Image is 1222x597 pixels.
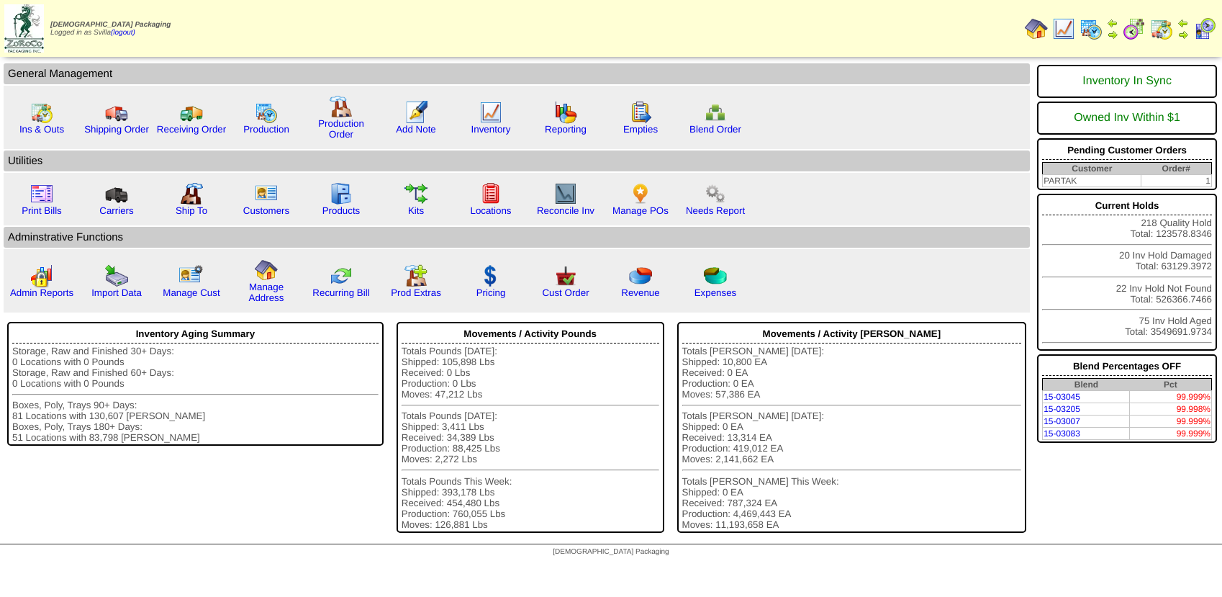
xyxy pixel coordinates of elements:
[554,264,577,287] img: cust_order.png
[322,205,361,216] a: Products
[50,21,171,29] span: [DEMOGRAPHIC_DATA] Packaging
[1130,416,1212,428] td: 99.999%
[4,4,44,53] img: zoroco-logo-small.webp
[163,287,219,298] a: Manage Cust
[704,182,727,205] img: workflow.png
[1042,104,1212,132] div: Owned Inv Within $1
[157,124,226,135] a: Receiving Order
[629,101,652,124] img: workorder.gif
[476,287,506,298] a: Pricing
[91,287,142,298] a: Import Data
[180,101,203,124] img: truck2.gif
[402,325,659,344] div: Movements / Activity Pounds
[689,124,741,135] a: Blend Order
[178,264,205,287] img: managecust.png
[554,101,577,124] img: graph.gif
[682,325,1022,344] div: Movements / Activity [PERSON_NAME]
[312,287,369,298] a: Recurring Bill
[30,264,53,287] img: graph2.png
[1130,428,1212,440] td: 99.999%
[404,264,427,287] img: prodextras.gif
[470,205,511,216] a: Locations
[30,101,53,124] img: calendarinout.gif
[1177,29,1189,40] img: arrowright.gif
[404,182,427,205] img: workflow.gif
[1025,17,1048,40] img: home.gif
[391,287,441,298] a: Prod Extras
[4,227,1030,248] td: Adminstrative Functions
[1130,403,1212,416] td: 99.998%
[1042,357,1212,376] div: Blend Percentages OFF
[1052,17,1075,40] img: line_graph.gif
[621,287,659,298] a: Revenue
[330,182,353,205] img: cabinet.gif
[471,124,511,135] a: Inventory
[12,346,379,443] div: Storage, Raw and Finished 30+ Days: 0 Locations with 0 Pounds Storage, Raw and Finished 60+ Days:...
[694,287,737,298] a: Expenses
[682,346,1022,530] div: Totals [PERSON_NAME] [DATE]: Shipped: 10,800 EA Received: 0 EA Production: 0 EA Moves: 57,386 EA ...
[1042,197,1212,215] div: Current Holds
[1107,17,1118,29] img: arrowleft.gif
[1141,175,1212,187] td: 1
[30,182,53,205] img: invoice2.gif
[1037,194,1217,351] div: 218 Quality Hold Total: 123578.8346 20 Inv Hold Damaged Total: 63129.3972 22 Inv Hold Not Found T...
[704,101,727,124] img: network.png
[479,101,502,124] img: line_graph.gif
[1130,379,1212,391] th: Pct
[686,205,745,216] a: Needs Report
[255,182,278,205] img: customers.gif
[1043,163,1141,175] th: Customer
[629,264,652,287] img: pie_chart.png
[318,118,364,140] a: Production Order
[1043,379,1130,391] th: Blend
[1042,141,1212,160] div: Pending Customer Orders
[4,63,1030,84] td: General Management
[402,346,659,530] div: Totals Pounds [DATE]: Shipped: 105,898 Lbs Received: 0 Lbs Production: 0 Lbs Moves: 47,212 Lbs To...
[553,548,669,556] span: [DEMOGRAPHIC_DATA] Packaging
[554,182,577,205] img: line_graph2.gif
[1080,17,1103,40] img: calendarprod.gif
[1044,392,1080,402] a: 15-03045
[479,264,502,287] img: dollar.gif
[105,101,128,124] img: truck.gif
[704,264,727,287] img: pie_chart2.png
[1107,29,1118,40] img: arrowright.gif
[1141,163,1212,175] th: Order#
[99,205,133,216] a: Carriers
[243,205,289,216] a: Customers
[404,101,427,124] img: orders.gif
[105,182,128,205] img: truck3.gif
[612,205,669,216] a: Manage POs
[84,124,149,135] a: Shipping Order
[537,205,594,216] a: Reconcile Inv
[105,264,128,287] img: import.gif
[408,205,424,216] a: Kits
[1193,17,1216,40] img: calendarcustomer.gif
[243,124,289,135] a: Production
[249,282,284,303] a: Manage Address
[1150,17,1173,40] img: calendarinout.gif
[111,29,135,37] a: (logout)
[10,287,73,298] a: Admin Reports
[22,205,62,216] a: Print Bills
[1123,17,1146,40] img: calendarblend.gif
[4,151,1030,171] td: Utilities
[50,21,171,37] span: Logged in as Svilla
[176,205,207,216] a: Ship To
[1044,428,1080,439] a: 15-03083
[330,264,353,287] img: reconcile.gif
[1130,391,1212,403] td: 99.999%
[1177,17,1189,29] img: arrowleft.gif
[629,182,652,205] img: po.png
[255,259,278,282] img: home.gif
[19,124,64,135] a: Ins & Outs
[1044,404,1080,414] a: 15-03205
[180,182,203,205] img: factory2.gif
[545,124,587,135] a: Reporting
[1044,416,1080,426] a: 15-03007
[479,182,502,205] img: locations.gif
[623,124,658,135] a: Empties
[255,101,278,124] img: calendarprod.gif
[396,124,436,135] a: Add Note
[542,287,589,298] a: Cust Order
